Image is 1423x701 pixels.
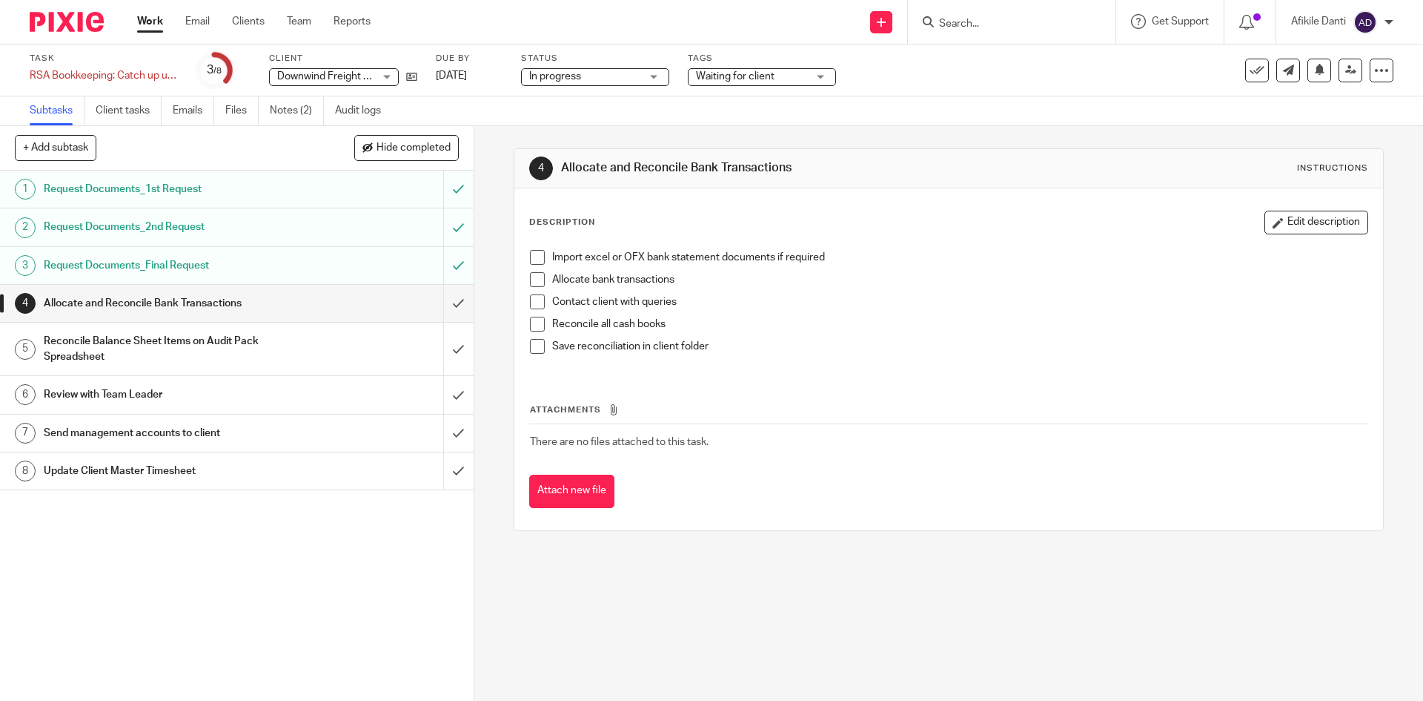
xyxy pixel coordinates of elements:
p: Description [529,217,595,228]
p: Reconcile all cash books [552,317,1367,332]
a: Reports [334,14,371,29]
small: /8 [213,67,222,75]
p: Afikile Danti [1291,14,1346,29]
h1: Allocate and Reconcile Bank Transactions [561,160,981,176]
p: Contact client with queries [552,294,1367,309]
h1: Send management accounts to client [44,422,300,444]
a: Clients [232,14,265,29]
div: 3 [15,255,36,276]
div: 7 [15,423,36,444]
h1: Request Documents_1st Request [44,178,300,200]
label: Task [30,53,178,65]
button: + Add subtask [15,135,96,160]
a: Subtasks [30,96,84,125]
p: Save reconciliation in client folder [552,339,1367,354]
h1: Reconcile Balance Sheet Items on Audit Pack Spreadsheet [44,330,300,368]
label: Tags [688,53,836,65]
span: Downwind Freight Services: G2147 [277,71,439,82]
a: Audit logs [335,96,392,125]
span: There are no files attached to this task. [530,437,709,447]
div: 4 [15,293,36,314]
h1: Allocate and Reconcile Bank Transactions [44,292,300,315]
h1: Request Documents_2nd Request [44,216,300,238]
a: Files [225,96,259,125]
label: Status [521,53,669,65]
button: Hide completed [354,135,459,160]
div: 5 [15,339,36,360]
span: Attachments [530,406,601,414]
a: Team [287,14,311,29]
div: 4 [529,157,553,180]
h1: Update Client Master Timesheet [44,460,300,482]
div: RSA Bookkeeping: Catch up until 28 Feb 2024 [30,68,178,83]
input: Search [938,18,1071,31]
button: Attach new file [529,475,614,508]
img: svg%3E [1353,10,1377,34]
div: 1 [15,179,36,200]
div: RSA Bookkeeping: Catch up until [DATE] [30,68,178,83]
span: Waiting for client [696,71,774,82]
h1: Request Documents_Final Request [44,254,300,277]
div: 8 [15,461,36,481]
img: Pixie [30,12,104,32]
button: Edit description [1264,211,1368,234]
div: 2 [15,217,36,238]
div: 3 [207,62,222,79]
span: In progress [529,71,581,82]
label: Due by [436,53,502,65]
span: Get Support [1152,16,1209,27]
a: Email [185,14,210,29]
a: Notes (2) [270,96,324,125]
label: Client [269,53,417,65]
span: Hide completed [377,142,451,154]
span: [DATE] [436,70,467,81]
h1: Review with Team Leader [44,384,300,406]
div: 6 [15,384,36,405]
p: Import excel or OFX bank statement documents if required [552,250,1367,265]
a: Emails [173,96,214,125]
a: Client tasks [96,96,162,125]
div: Instructions [1297,162,1368,174]
a: Work [137,14,163,29]
p: Allocate bank transactions [552,272,1367,287]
